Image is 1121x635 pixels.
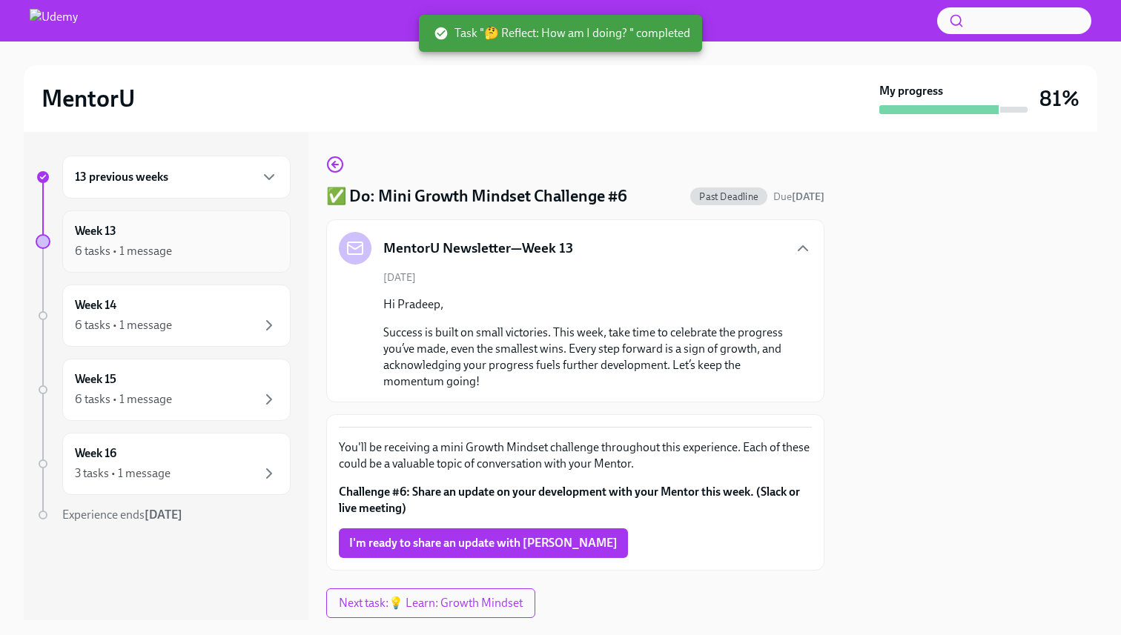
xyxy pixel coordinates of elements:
[773,190,824,203] span: Due
[1039,85,1079,112] h3: 81%
[339,528,628,558] button: I'm ready to share an update with [PERSON_NAME]
[75,169,168,185] h6: 13 previous weeks
[773,190,824,204] span: August 30th, 2025 09:30
[36,285,291,347] a: Week 146 tasks • 1 message
[434,25,690,41] span: Task "🤔 Reflect: How am I doing? " completed
[36,210,291,273] a: Week 136 tasks • 1 message
[75,317,172,333] div: 6 tasks • 1 message
[326,185,627,207] h4: ✅ Do: Mini Growth Mindset Challenge #6
[75,223,116,239] h6: Week 13
[75,243,172,259] div: 6 tasks • 1 message
[62,508,182,522] span: Experience ends
[383,270,416,285] span: [DATE]
[30,9,78,33] img: Udemy
[75,371,116,388] h6: Week 15
[690,191,767,202] span: Past Deadline
[36,433,291,495] a: Week 163 tasks • 1 message
[339,485,800,515] strong: Challenge #6: Share an update on your development with your Mentor this week. (Slack or live meet...
[75,445,116,462] h6: Week 16
[383,296,788,313] p: Hi Pradeep,
[75,391,172,408] div: 6 tasks • 1 message
[75,465,171,482] div: 3 tasks • 1 message
[879,83,943,99] strong: My progress
[42,84,135,113] h2: MentorU
[383,239,573,258] h5: MentorU Newsletter—Week 13
[792,190,824,203] strong: [DATE]
[326,588,535,618] button: Next task:💡 Learn: Growth Mindset
[75,297,116,313] h6: Week 14
[383,325,788,390] p: Success is built on small victories. This week, take time to celebrate the progress you’ve made, ...
[145,508,182,522] strong: [DATE]
[36,359,291,421] a: Week 156 tasks • 1 message
[62,156,291,199] div: 13 previous weeks
[339,439,812,472] p: You'll be receiving a mini Growth Mindset challenge throughout this experience. Each of these cou...
[339,596,523,611] span: Next task : 💡 Learn: Growth Mindset
[349,536,618,551] span: I'm ready to share an update with [PERSON_NAME]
